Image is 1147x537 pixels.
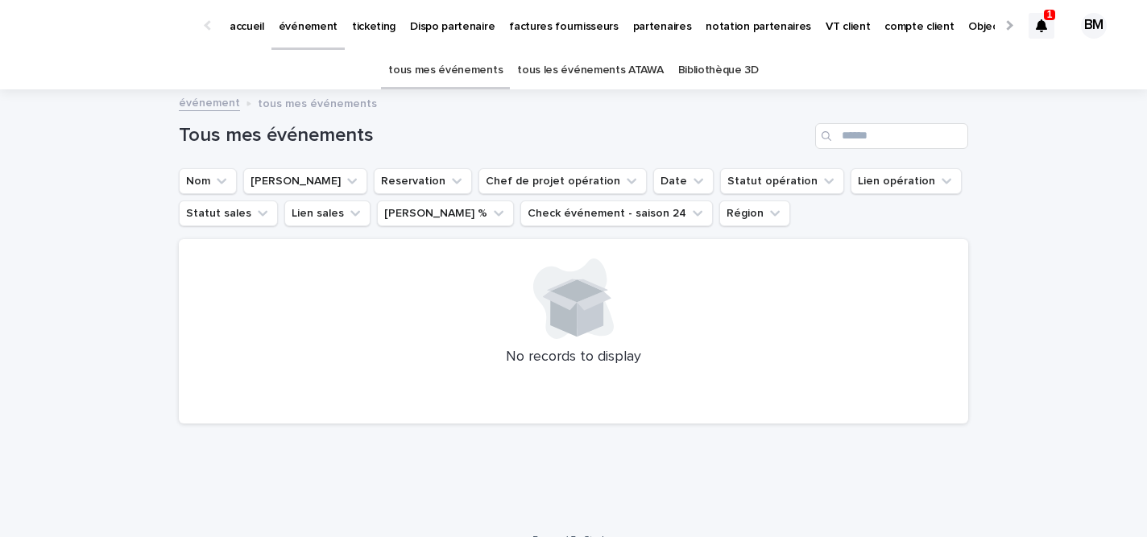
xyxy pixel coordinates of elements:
div: BM [1081,13,1107,39]
button: Chef de projet opération [478,168,647,194]
a: tous les événements ATAWA [517,52,663,89]
p: No records to display [198,349,949,366]
button: Lien opération [851,168,962,194]
input: Search [815,123,968,149]
button: Statut opération [720,168,844,194]
h1: Tous mes événements [179,124,809,147]
button: Nom [179,168,237,194]
a: Bibliothèque 3D [678,52,759,89]
button: Reservation [374,168,472,194]
p: tous mes événements [258,93,377,111]
button: Région [719,200,790,226]
button: Lien sales [284,200,371,226]
button: Lien Stacker [243,168,367,194]
p: 1 [1047,9,1053,20]
div: 1 [1029,13,1054,39]
img: Ls34BcGeRexTGTNfXpUC [32,10,188,42]
button: Marge % [377,200,514,226]
button: Date [653,168,714,194]
a: tous mes événements [388,52,503,89]
button: Check événement - saison 24 [520,200,713,226]
button: Statut sales [179,200,278,226]
a: événement [179,93,240,111]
